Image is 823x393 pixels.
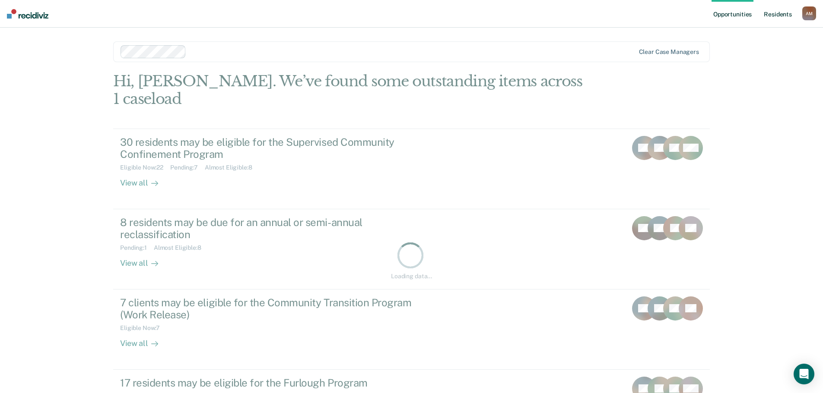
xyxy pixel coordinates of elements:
div: View all [120,252,168,268]
div: Almost Eligible : 8 [154,244,208,252]
div: Clear case managers [639,48,699,56]
div: View all [120,332,168,349]
div: 17 residents may be eligible for the Furlough Program [120,377,423,389]
a: 30 residents may be eligible for the Supervised Community Confinement ProgramEligible Now:22Pendi... [113,129,710,209]
a: 7 clients may be eligible for the Community Transition Program (Work Release)Eligible Now:7View all [113,289,710,370]
div: A M [802,6,816,20]
img: Recidiviz [7,9,48,19]
div: Open Intercom Messenger [794,364,814,384]
div: Hi, [PERSON_NAME]. We’ve found some outstanding items across 1 caseload [113,72,591,108]
div: 30 residents may be eligible for the Supervised Community Confinement Program [120,136,423,161]
div: Eligible Now : 22 [120,164,170,171]
div: Pending : 1 [120,244,154,252]
div: Almost Eligible : 8 [205,164,259,171]
div: 7 clients may be eligible for the Community Transition Program (Work Release) [120,296,423,321]
div: Pending : 7 [170,164,205,171]
div: Eligible Now : 7 [120,324,167,332]
a: 8 residents may be due for an annual or semi-annual reclassificationPending:1Almost Eligible:8Vie... [113,209,710,289]
div: View all [120,171,168,188]
button: AM [802,6,816,20]
div: 8 residents may be due for an annual or semi-annual reclassification [120,216,423,241]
